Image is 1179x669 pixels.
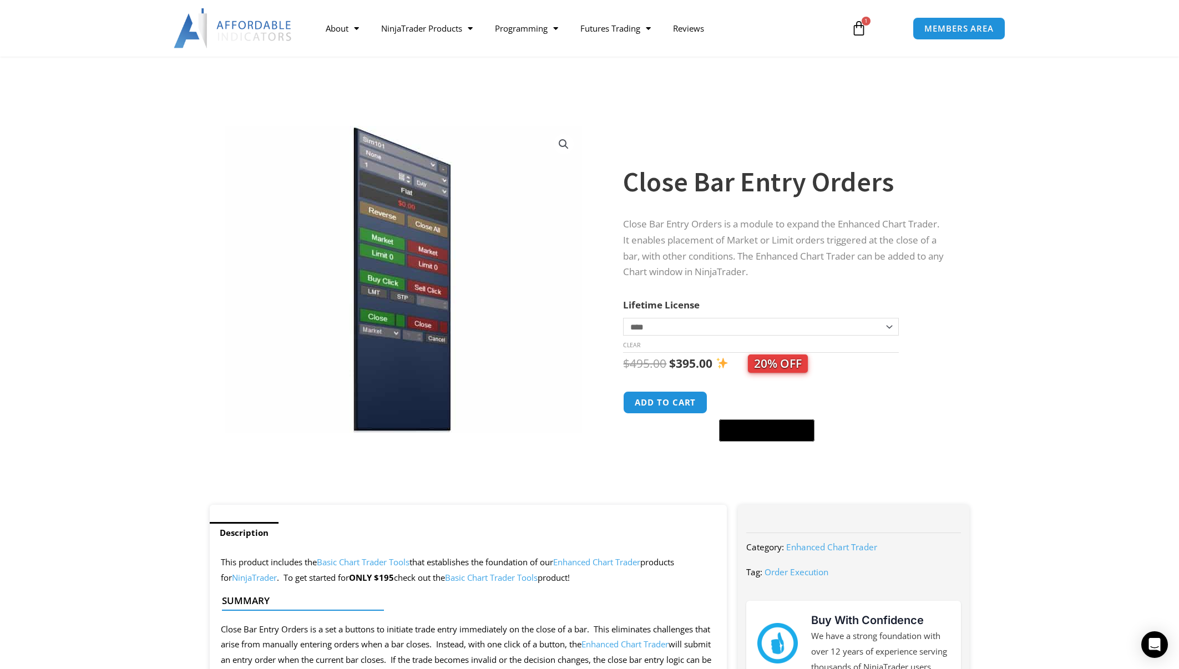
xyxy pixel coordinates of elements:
bdi: 495.00 [623,356,666,371]
a: Clear options [623,341,640,349]
span: MEMBERS AREA [924,24,994,33]
a: About [315,16,370,41]
iframe: Secure express checkout frame [717,389,817,416]
a: Basic Chart Trader Tools [445,572,538,583]
nav: Menu [315,16,838,41]
label: Lifetime License [623,298,700,311]
a: Description [210,522,279,544]
a: Enhanced Chart Trader [553,556,640,567]
img: CloseBarOrders | Affordable Indicators – NinjaTrader [225,126,582,433]
span: $ [669,356,676,371]
bdi: 395.00 [669,356,712,371]
a: View full-screen image gallery [554,134,574,154]
iframe: PayPal Message 1 [623,448,947,458]
span: check out the product! [394,572,570,583]
span: $ [623,356,630,371]
a: Order Execution [765,566,828,577]
a: Basic Chart Trader Tools [317,556,409,567]
a: NinjaTrader [232,572,277,583]
a: Enhanced Chart Trader [786,541,877,553]
h1: Close Bar Entry Orders [623,163,947,201]
button: Buy with GPay [719,419,814,442]
p: This product includes the that establishes the foundation of our products for . To get started for [221,555,716,586]
span: 1 [862,17,871,26]
span: Category: [746,541,784,553]
a: Enhanced Chart Trader [581,638,669,650]
span: 20% OFF [748,354,808,373]
img: ✨ [716,357,728,369]
strong: ONLY $195 [349,572,394,583]
button: Add to cart [623,391,707,414]
a: Reviews [662,16,715,41]
img: LogoAI | Affordable Indicators – NinjaTrader [174,8,293,48]
p: Close Bar Entry Orders is a module to expand the Enhanced Chart Trader. It enables placement of M... [623,216,947,281]
a: Programming [484,16,569,41]
img: mark thumbs good 43913 | Affordable Indicators – NinjaTrader [757,623,797,663]
a: 1 [834,12,883,44]
span: Tag: [746,566,762,577]
a: NinjaTrader Products [370,16,484,41]
h4: Summary [222,595,706,606]
h3: Buy With Confidence [811,612,950,629]
a: MEMBERS AREA [913,17,1005,40]
a: Futures Trading [569,16,662,41]
div: Open Intercom Messenger [1141,631,1168,658]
